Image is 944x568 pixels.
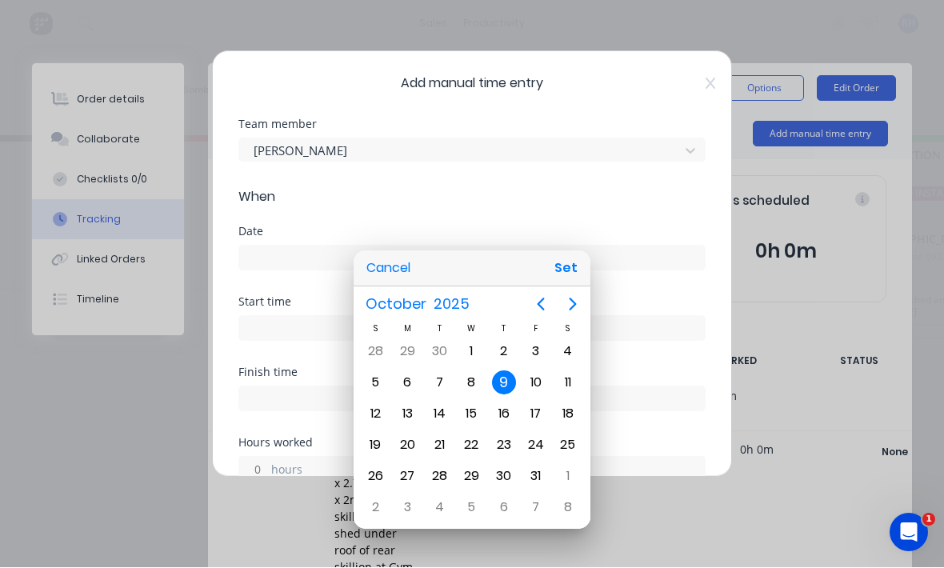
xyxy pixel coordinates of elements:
div: T [423,322,455,336]
div: S [552,322,584,336]
div: Wednesday, October 22, 2025 [459,434,483,458]
div: Tuesday, October 28, 2025 [427,465,451,489]
div: Thursday, November 6, 2025 [492,496,516,520]
div: Wednesday, October 15, 2025 [459,402,483,426]
div: Saturday, November 8, 2025 [556,496,580,520]
div: Monday, October 27, 2025 [395,465,419,489]
div: Sunday, October 19, 2025 [363,434,387,458]
div: Saturday, October 11, 2025 [556,371,580,395]
div: F [520,322,552,336]
div: Thursday, October 16, 2025 [492,402,516,426]
div: T [488,322,520,336]
button: Next page [557,289,589,321]
div: Tuesday, October 7, 2025 [427,371,451,395]
div: Friday, October 10, 2025 [524,371,548,395]
div: Saturday, November 1, 2025 [556,465,580,489]
div: Sunday, November 2, 2025 [363,496,387,520]
div: Monday, October 20, 2025 [395,434,419,458]
div: Friday, November 7, 2025 [524,496,548,520]
span: October [362,290,430,319]
div: W [455,322,487,336]
div: Sunday, October 5, 2025 [363,371,387,395]
div: Wednesday, October 29, 2025 [459,465,483,489]
button: Cancel [360,254,417,283]
div: Sunday, October 12, 2025 [363,402,387,426]
div: Tuesday, November 4, 2025 [427,496,451,520]
div: Tuesday, September 30, 2025 [427,340,451,364]
div: Friday, October 3, 2025 [524,340,548,364]
div: M [391,322,423,336]
div: Saturday, October 4, 2025 [556,340,580,364]
div: S [359,322,391,336]
div: Wednesday, November 5, 2025 [459,496,483,520]
div: Tuesday, October 14, 2025 [427,402,451,426]
div: Wednesday, October 8, 2025 [459,371,483,395]
div: Thursday, October 2, 2025 [492,340,516,364]
div: Thursday, October 30, 2025 [492,465,516,489]
div: Sunday, October 26, 2025 [363,465,387,489]
button: Set [548,254,584,283]
div: Thursday, October 23, 2025 [492,434,516,458]
div: Monday, November 3, 2025 [395,496,419,520]
div: Friday, October 24, 2025 [524,434,548,458]
div: Wednesday, October 1, 2025 [459,340,483,364]
div: Saturday, October 25, 2025 [556,434,580,458]
div: Friday, October 17, 2025 [524,402,548,426]
div: Monday, October 6, 2025 [395,371,419,395]
button: October2025 [355,290,479,319]
button: Previous page [525,289,557,321]
div: Sunday, September 28, 2025 [363,340,387,364]
div: Today, Thursday, October 9, 2025 [492,371,516,395]
span: 2025 [430,290,473,319]
iframe: Intercom live chat [890,514,928,552]
div: Monday, September 29, 2025 [395,340,419,364]
div: Friday, October 31, 2025 [524,465,548,489]
span: 1 [922,514,935,526]
div: Tuesday, October 21, 2025 [427,434,451,458]
div: Saturday, October 18, 2025 [556,402,580,426]
div: Monday, October 13, 2025 [395,402,419,426]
